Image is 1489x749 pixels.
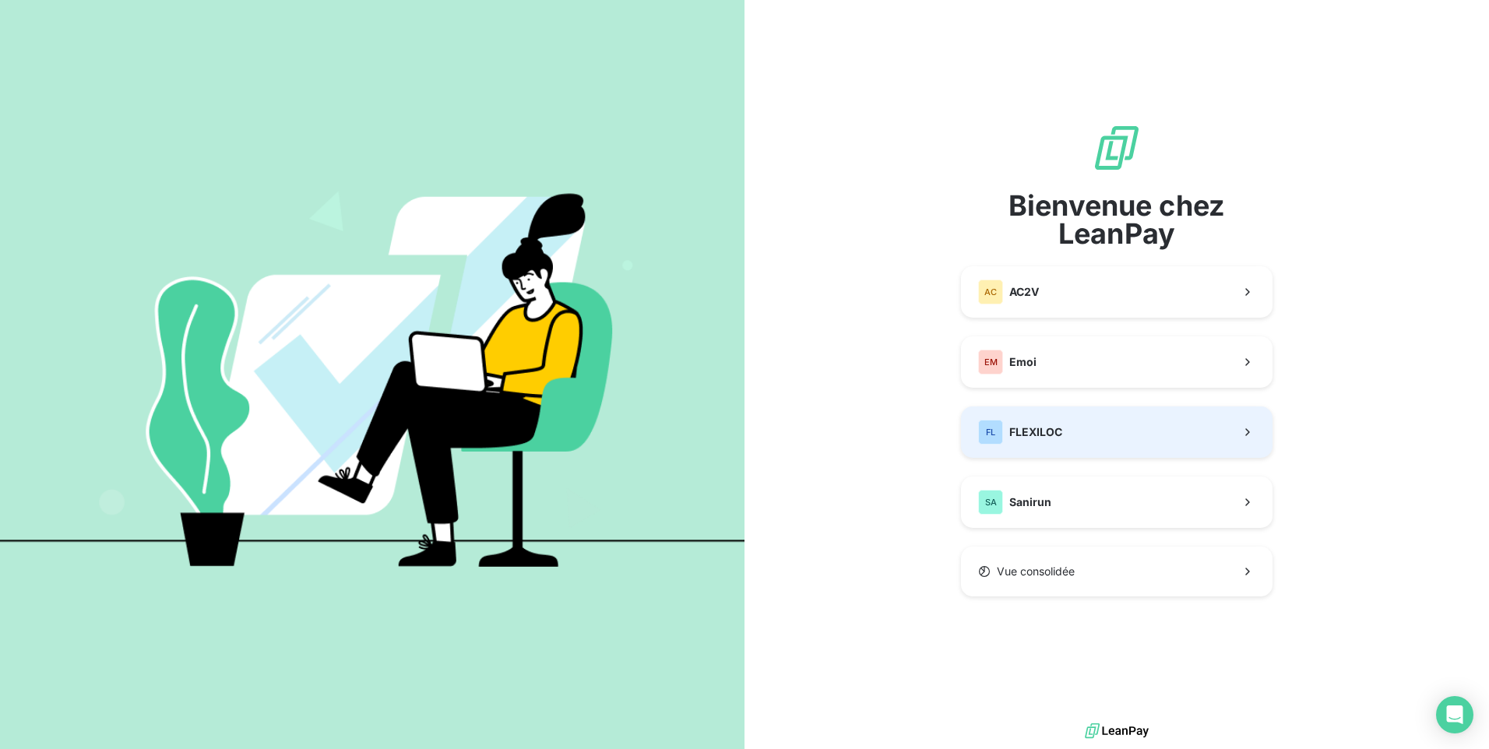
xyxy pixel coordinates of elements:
button: EMEmoi [961,336,1273,388]
span: Emoi [1009,354,1037,370]
img: logo sigle [1092,123,1142,173]
span: Sanirun [1009,494,1051,510]
button: SASanirun [961,476,1273,528]
div: SA [978,490,1003,515]
div: EM [978,350,1003,374]
span: AC2V [1009,284,1039,300]
div: AC [978,280,1003,304]
img: logo [1085,719,1149,743]
div: FL [978,420,1003,445]
button: Vue consolidée [961,547,1273,596]
div: Open Intercom Messenger [1436,696,1473,733]
button: ACAC2V [961,266,1273,318]
span: Bienvenue chez LeanPay [961,192,1273,248]
span: Vue consolidée [997,564,1075,579]
button: FLFLEXILOC [961,406,1273,458]
span: FLEXILOC [1009,424,1062,440]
